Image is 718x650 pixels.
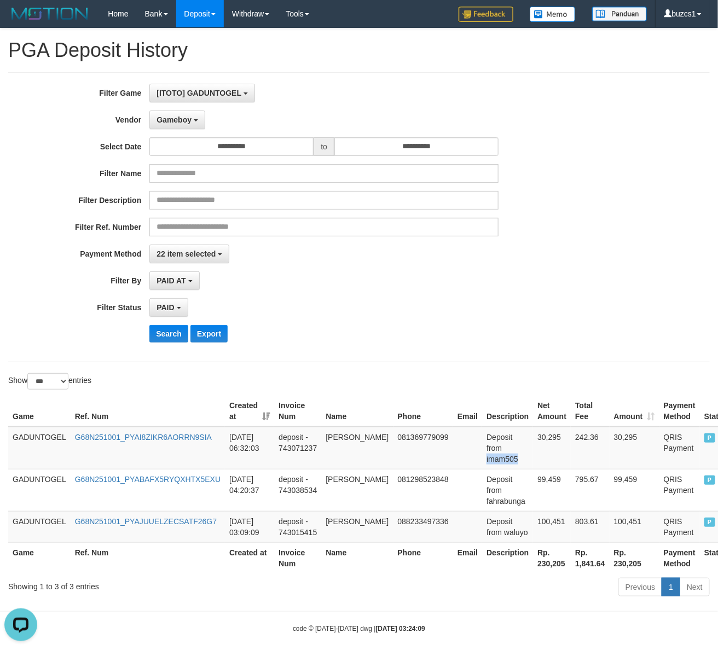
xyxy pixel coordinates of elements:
[571,427,609,469] td: 242.36
[482,469,533,511] td: Deposit from fahrabunga
[592,7,647,21] img: panduan.png
[571,396,609,427] th: Total Fee
[71,396,225,427] th: Ref. Num
[618,578,662,596] a: Previous
[610,542,659,573] th: Rp. 230,205
[530,7,576,22] img: Button%20Memo.svg
[8,5,91,22] img: MOTION_logo.png
[482,542,533,573] th: Description
[225,396,274,427] th: Created at: activate to sort column ascending
[571,469,609,511] td: 795.67
[8,511,71,542] td: GADUNTOGEL
[680,578,710,596] a: Next
[704,475,715,485] span: PAID
[321,542,393,573] th: Name
[149,325,188,343] button: Search
[376,625,425,632] strong: [DATE] 03:24:09
[571,511,609,542] td: 803.61
[533,396,571,427] th: Net Amount
[274,511,321,542] td: deposit - 743015415
[75,433,212,442] a: G68N251001_PYAI8ZIKR6AORRN9SIA
[274,427,321,469] td: deposit - 743071237
[610,427,659,469] td: 30,295
[659,469,700,511] td: QRIS Payment
[8,373,91,390] label: Show entries
[610,396,659,427] th: Amount: activate to sort column ascending
[149,84,254,102] button: [ITOTO] GADUNTOGEL
[149,245,229,263] button: 22 item selected
[8,469,71,511] td: GADUNTOGEL
[482,396,533,427] th: Description
[75,517,217,526] a: G68N251001_PYAJUUELZECSATF26G7
[225,427,274,469] td: [DATE] 06:32:03
[453,396,482,427] th: Email
[393,469,453,511] td: 081298523848
[149,271,199,290] button: PAID AT
[225,469,274,511] td: [DATE] 04:20:37
[8,577,291,592] div: Showing 1 to 3 of 3 entries
[533,511,571,542] td: 100,451
[533,427,571,469] td: 30,295
[8,542,71,573] th: Game
[482,427,533,469] td: Deposit from imam505
[274,542,321,573] th: Invoice Num
[704,518,715,527] span: PAID
[321,396,393,427] th: Name
[533,469,571,511] td: 99,459
[659,427,700,469] td: QRIS Payment
[157,249,216,258] span: 22 item selected
[225,542,274,573] th: Created at
[393,396,453,427] th: Phone
[190,325,228,343] button: Export
[393,542,453,573] th: Phone
[533,542,571,573] th: Rp. 230,205
[393,427,453,469] td: 081369779099
[393,511,453,542] td: 088233497336
[704,433,715,443] span: PAID
[8,39,710,61] h1: PGA Deposit History
[71,542,225,573] th: Ref. Num
[659,396,700,427] th: Payment Method
[274,469,321,511] td: deposit - 743038534
[610,511,659,542] td: 100,451
[293,625,425,632] small: code © [DATE]-[DATE] dwg |
[4,4,37,37] button: Open LiveChat chat widget
[610,469,659,511] td: 99,459
[157,89,241,97] span: [ITOTO] GADUNTOGEL
[321,427,393,469] td: [PERSON_NAME]
[75,475,221,484] a: G68N251001_PYABAFX5RYQXHTX5EXU
[157,115,192,124] span: Gameboy
[314,137,334,156] span: to
[274,396,321,427] th: Invoice Num
[659,542,700,573] th: Payment Method
[321,511,393,542] td: [PERSON_NAME]
[149,298,188,317] button: PAID
[321,469,393,511] td: [PERSON_NAME]
[662,578,680,596] a: 1
[482,511,533,542] td: Deposit from waluyo
[8,396,71,427] th: Game
[571,542,609,573] th: Rp. 1,841.64
[459,7,513,22] img: Feedback.jpg
[157,276,186,285] span: PAID AT
[659,511,700,542] td: QRIS Payment
[157,303,174,312] span: PAID
[8,427,71,469] td: GADUNTOGEL
[225,511,274,542] td: [DATE] 03:09:09
[149,111,205,129] button: Gameboy
[27,373,68,390] select: Showentries
[453,542,482,573] th: Email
